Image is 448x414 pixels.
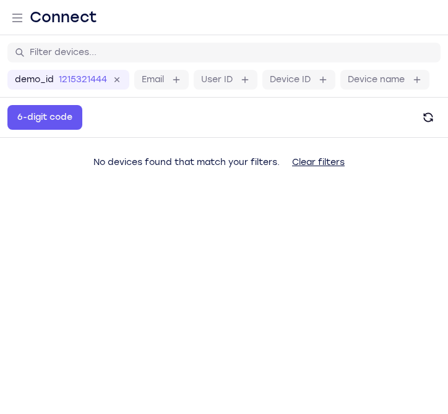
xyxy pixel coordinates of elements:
[348,74,405,86] label: Device name
[270,74,311,86] label: Device ID
[142,74,164,86] label: Email
[282,150,355,175] button: Clear filters
[416,105,441,130] button: Refresh
[201,74,233,86] label: User ID
[30,46,433,59] input: Filter devices...
[7,105,82,130] button: 6-digit code
[93,157,280,167] span: No devices found that match your filters.
[15,74,54,86] label: demo_id
[30,7,97,27] h1: Connect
